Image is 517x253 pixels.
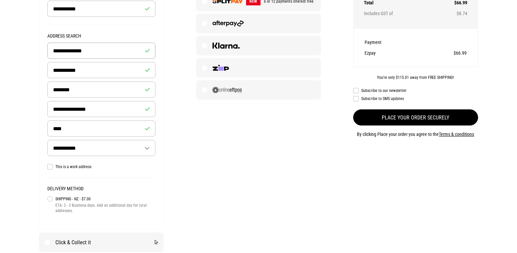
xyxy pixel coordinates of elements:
[55,203,155,213] span: ETA: 2 - 3 Business days. Add an additional day for rural addresses.
[48,140,155,156] select: Country
[47,101,155,117] input: City
[39,233,163,252] label: Click & Collect it
[439,132,474,137] a: Terms & conditions
[213,20,244,27] img: Afterpay
[5,3,26,23] button: Open LiveChat chat widget
[353,88,478,93] label: Subscribe to our newsletter
[365,48,422,58] th: Ezpay
[422,48,467,58] td: $66.99
[353,75,478,80] div: You're only $115.01 away from FREE SHIPPING!
[47,43,155,59] input: Building Name (Optional)
[47,120,155,137] input: Postcode
[47,62,155,78] input: Street Address
[47,33,155,43] legend: Address Search
[213,87,242,93] img: Online EFTPOS
[213,65,229,71] img: Zip
[47,186,155,195] legend: Delivery Method
[364,8,449,19] th: Includes GST of
[213,43,240,49] img: Klarna
[47,164,155,169] label: This is a work address
[449,8,467,19] td: $8.74
[47,1,155,17] input: Recipient Name
[353,96,478,101] label: Subscribe to SMS updates
[353,130,478,138] p: By clicking Place your order you agree to the
[365,37,422,48] th: Payment
[47,82,155,98] input: Suburb
[55,195,155,203] span: Shipping - NZ - $7.00
[353,109,478,125] button: Place your order securely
